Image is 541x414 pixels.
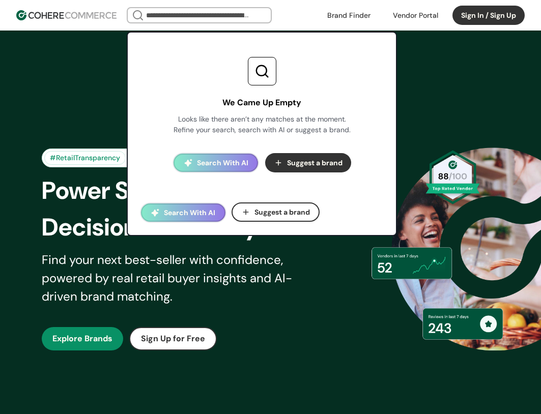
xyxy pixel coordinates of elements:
div: Trusted by 1500+ retailers nationwide [126,153,262,163]
button: Explore Brands [42,327,123,350]
div: Power Smarter Retail [42,172,335,209]
div: Find your next best-seller with confidence, powered by real retail buyer insights and AI-driven b... [42,251,320,306]
div: We Came Up Empty [222,97,301,109]
button: Search With AI [141,203,225,222]
div: #RetailTransparency [44,151,126,165]
div: Decisions-Instantly [42,209,335,246]
button: Sign In / Sign Up [452,6,525,25]
button: Suggest a brand [232,202,320,222]
div: Looks like there aren’t any matches at the moment. Refine your search, search with AI or suggest ... [173,114,352,135]
img: Cohere Logo [16,10,117,20]
button: Sign Up for Free [129,327,217,350]
button: Suggest a brand [265,153,351,172]
button: Search With AI [174,154,258,172]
